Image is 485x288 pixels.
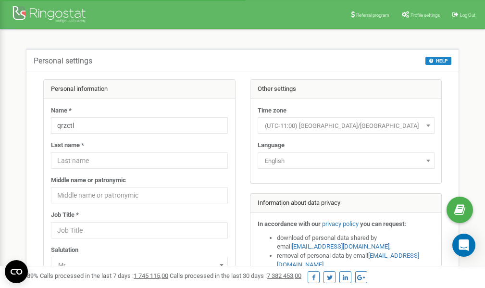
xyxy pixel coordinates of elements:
[277,234,435,251] li: download of personal data shared by email ,
[40,272,168,279] span: Calls processed in the last 7 days :
[51,117,228,134] input: Name
[258,117,435,134] span: (UTC-11:00) Pacific/Midway
[322,220,359,227] a: privacy policy
[51,187,228,203] input: Middle name or patronymic
[452,234,475,257] div: Open Intercom Messenger
[292,243,389,250] a: [EMAIL_ADDRESS][DOMAIN_NAME]
[250,194,442,213] div: Information about data privacy
[258,152,435,169] span: English
[51,222,228,238] input: Job Title
[34,57,92,65] h5: Personal settings
[51,152,228,169] input: Last name
[170,272,301,279] span: Calls processed in the last 30 days :
[356,13,389,18] span: Referral program
[51,176,126,185] label: Middle name or patronymic
[250,80,442,99] div: Other settings
[425,57,451,65] button: HELP
[51,257,228,273] span: Mr.
[460,13,475,18] span: Log Out
[51,141,84,150] label: Last name *
[51,211,79,220] label: Job Title *
[44,80,235,99] div: Personal information
[51,246,78,255] label: Salutation
[277,251,435,269] li: removal of personal data by email ,
[267,272,301,279] u: 7 382 453,00
[258,220,321,227] strong: In accordance with our
[54,259,224,272] span: Mr.
[360,220,406,227] strong: you can request:
[5,260,28,283] button: Open CMP widget
[51,106,72,115] label: Name *
[261,154,431,168] span: English
[258,106,286,115] label: Time zone
[258,141,285,150] label: Language
[134,272,168,279] u: 1 745 115,00
[261,119,431,133] span: (UTC-11:00) Pacific/Midway
[410,13,440,18] span: Profile settings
